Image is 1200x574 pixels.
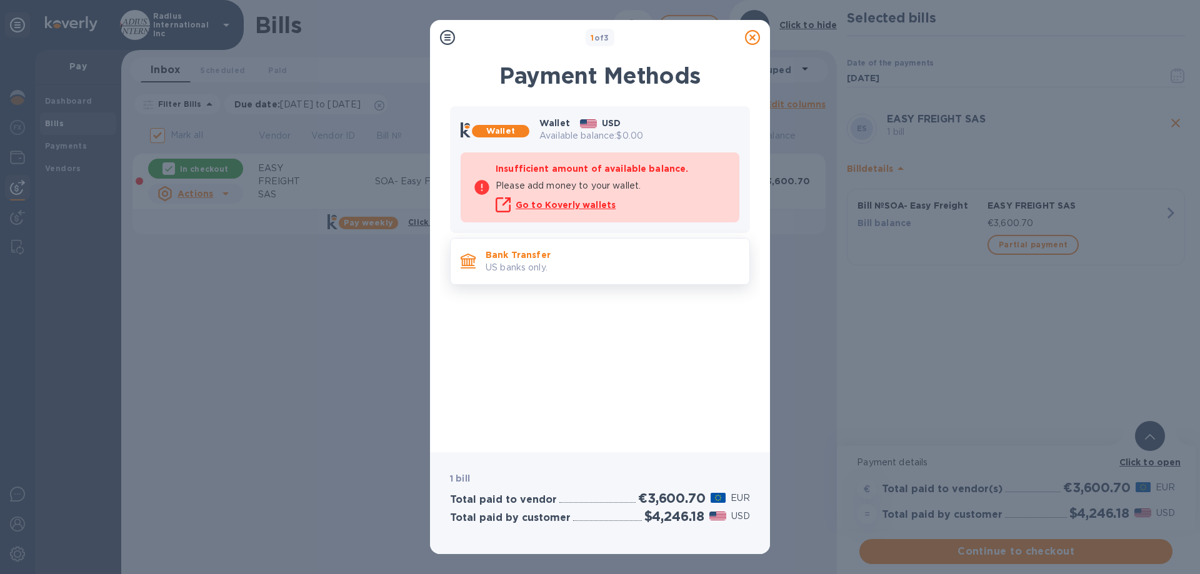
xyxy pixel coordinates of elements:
[516,200,616,210] u: Go to Koverly wallets
[450,494,557,506] h3: Total paid to vendor
[486,261,739,274] p: US banks only.
[591,33,594,42] span: 1
[638,490,705,506] h2: €3,600.70
[450,62,750,89] h1: Payment Methods
[539,117,570,129] p: Wallet
[731,492,750,505] p: EUR
[486,249,739,261] p: Bank Transfer
[496,164,688,174] b: Insufficient amount of available balance.
[709,512,726,520] img: USD
[450,473,470,483] b: 1 bill
[580,119,597,128] img: USD
[731,510,750,523] p: USD
[591,33,609,42] b: of 3
[496,179,727,192] p: Please add money to your wallet.
[602,117,621,129] p: USD
[486,126,515,136] b: Wallet
[539,129,739,142] p: Available balance: $0.00
[450,512,571,524] h3: Total paid by customer
[644,508,704,524] h2: $4,246.18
